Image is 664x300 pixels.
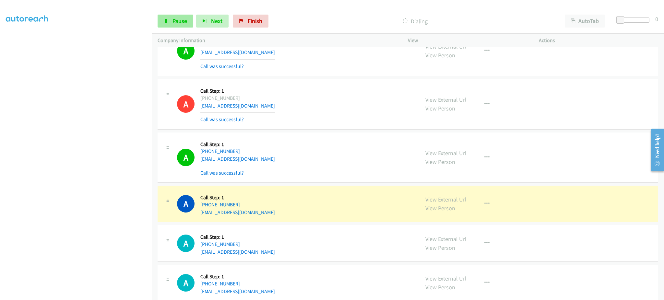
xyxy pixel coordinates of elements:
[177,274,195,292] div: The call is yet to be attempted
[425,105,455,112] a: View Person
[177,274,195,292] h1: A
[425,96,467,103] a: View External Url
[248,17,262,25] span: Finish
[200,88,275,94] h5: Call Step: 1
[200,170,244,176] a: Call was successful?
[425,52,455,59] a: View Person
[655,15,658,23] div: 0
[200,234,275,240] h5: Call Step: 1
[200,241,240,247] a: [PHONE_NUMBER]
[177,95,195,113] h1: A
[425,275,467,282] a: View External Url
[158,37,396,44] p: Company Information
[200,94,275,102] div: [PHONE_NUMBER]
[200,202,240,208] a: [PHONE_NUMBER]
[200,63,244,69] a: Call was successful?
[233,15,268,28] a: Finish
[425,149,467,157] a: View External Url
[200,249,275,255] a: [EMAIL_ADDRESS][DOMAIN_NAME]
[646,124,664,176] iframe: Resource Center
[200,156,275,162] a: [EMAIL_ADDRESS][DOMAIN_NAME]
[408,37,527,44] p: View
[177,42,195,60] h1: A
[200,288,275,294] a: [EMAIL_ADDRESS][DOMAIN_NAME]
[425,158,455,166] a: View Person
[425,196,467,203] a: View External Url
[200,281,240,287] a: [PHONE_NUMBER]
[200,273,275,280] h5: Call Step: 1
[200,194,275,201] h5: Call Step: 1
[172,17,187,25] span: Pause
[425,235,467,243] a: View External Url
[277,17,553,26] p: Dialing
[425,204,455,212] a: View Person
[200,116,244,122] a: Call was successful?
[425,283,455,291] a: View Person
[539,37,658,44] p: Actions
[200,49,275,55] a: [EMAIL_ADDRESS][DOMAIN_NAME]
[620,17,649,23] div: Delay between calls (in seconds)
[200,141,275,148] h5: Call Step: 1
[211,17,222,25] span: Next
[177,195,195,213] h1: A
[196,15,229,28] button: Next
[425,43,467,50] a: View External Url
[425,244,455,251] a: View Person
[158,15,193,28] a: Pause
[200,103,275,109] a: [EMAIL_ADDRESS][DOMAIN_NAME]
[177,235,195,252] h1: A
[177,149,195,166] h1: A
[565,15,605,28] button: AutoTab
[200,209,275,215] a: [EMAIL_ADDRESS][DOMAIN_NAME]
[200,148,240,154] a: [PHONE_NUMBER]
